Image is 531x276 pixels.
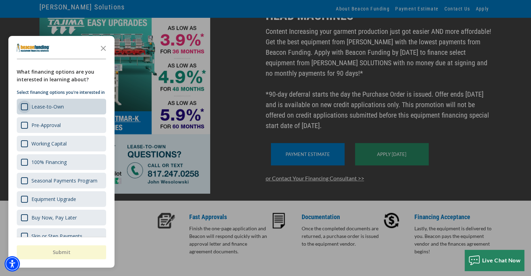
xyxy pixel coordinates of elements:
[31,122,61,128] div: Pre-Approval
[17,136,106,151] div: Working Capital
[31,159,67,165] div: 100% Financing
[465,250,524,271] button: Live Chat Now
[8,36,115,268] div: Survey
[31,103,64,110] div: Lease-to-Own
[17,89,106,96] p: Select financing options you're interested in
[31,177,97,184] div: Seasonal Payments Program
[31,140,67,147] div: Working Capital
[31,214,77,221] div: Buy Now, Pay Later
[17,228,106,244] div: Skip or Step Payments
[5,256,20,271] div: Accessibility Menu
[482,257,521,263] span: Live Chat Now
[17,191,106,207] div: Equipment Upgrade
[17,154,106,170] div: 100% Financing
[96,41,110,55] button: Close the survey
[17,117,106,133] div: Pre-Approval
[17,99,106,114] div: Lease-to-Own
[17,245,106,259] button: Submit
[31,196,76,202] div: Equipment Upgrade
[31,233,82,239] div: Skip or Step Payments
[17,210,106,225] div: Buy Now, Pay Later
[17,44,50,52] img: Company logo
[17,68,106,83] div: What financing options are you interested in learning about?
[17,173,106,188] div: Seasonal Payments Program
